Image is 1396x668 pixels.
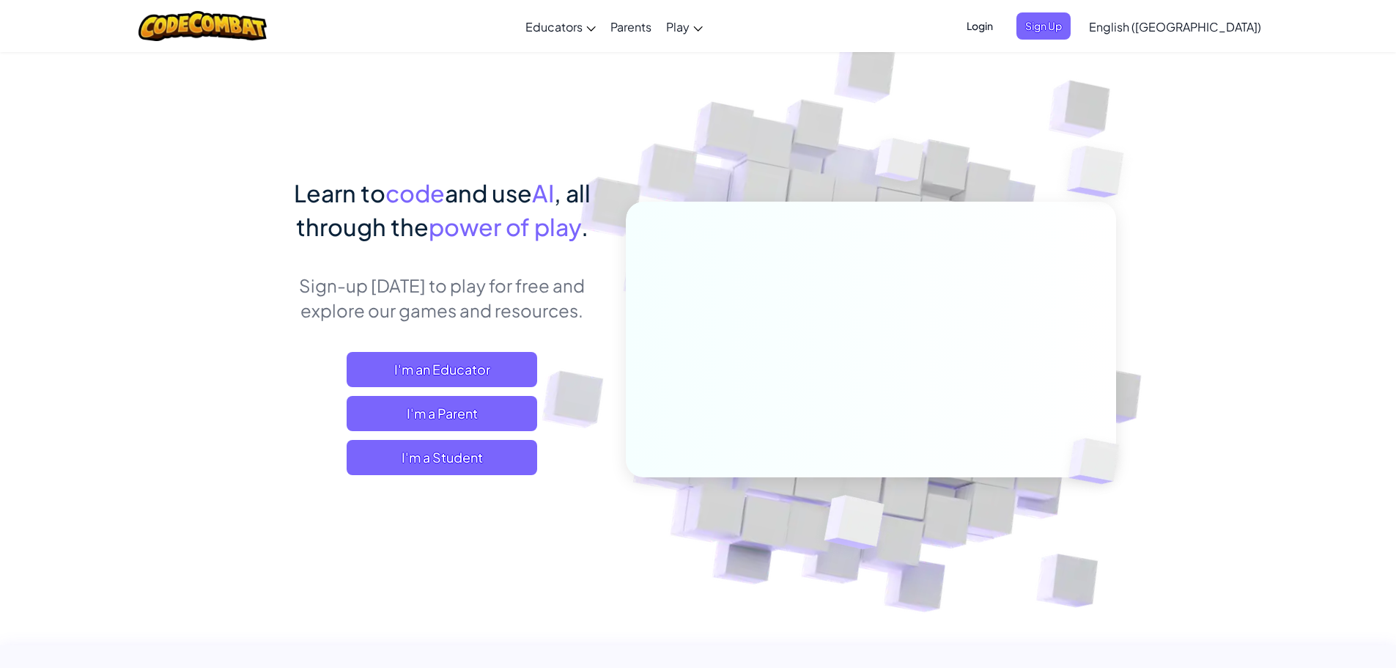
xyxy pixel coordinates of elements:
[666,19,690,34] span: Play
[847,109,953,219] img: Overlap cubes
[958,12,1002,40] button: Login
[281,273,604,323] p: Sign-up [DATE] to play for free and explore our games and resources.
[294,178,385,208] span: Learn to
[532,178,554,208] span: AI
[445,178,532,208] span: and use
[518,7,603,46] a: Educators
[788,464,919,586] img: Overlap cubes
[347,440,537,475] button: I'm a Student
[581,212,588,241] span: .
[347,352,537,387] a: I'm an Educator
[603,7,659,46] a: Parents
[1016,12,1071,40] button: Sign Up
[385,178,445,208] span: code
[1089,19,1261,34] span: English ([GEOGRAPHIC_DATA])
[1038,110,1164,234] img: Overlap cubes
[429,212,581,241] span: power of play
[525,19,583,34] span: Educators
[347,396,537,431] a: I'm a Parent
[139,11,267,41] img: CodeCombat logo
[1082,7,1268,46] a: English ([GEOGRAPHIC_DATA])
[1044,408,1153,515] img: Overlap cubes
[659,7,710,46] a: Play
